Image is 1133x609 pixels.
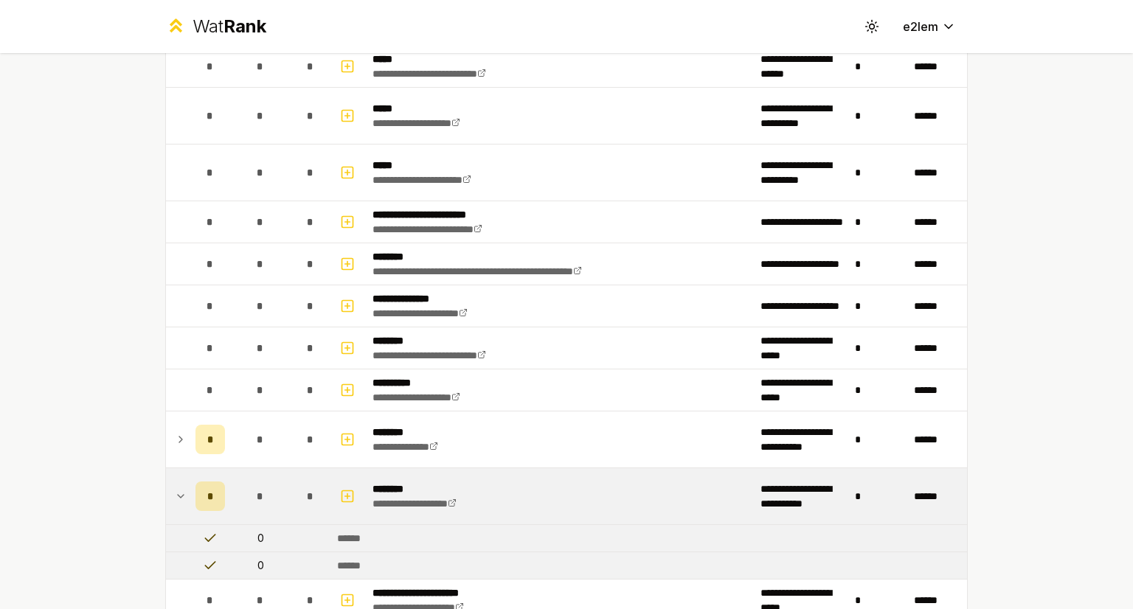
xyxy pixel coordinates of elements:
[903,18,938,35] span: e2lem
[165,15,266,38] a: WatRank
[231,525,290,551] td: 0
[891,13,968,40] button: e2lem
[193,15,266,38] div: Wat
[224,15,266,37] span: Rank
[231,552,290,579] td: 0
